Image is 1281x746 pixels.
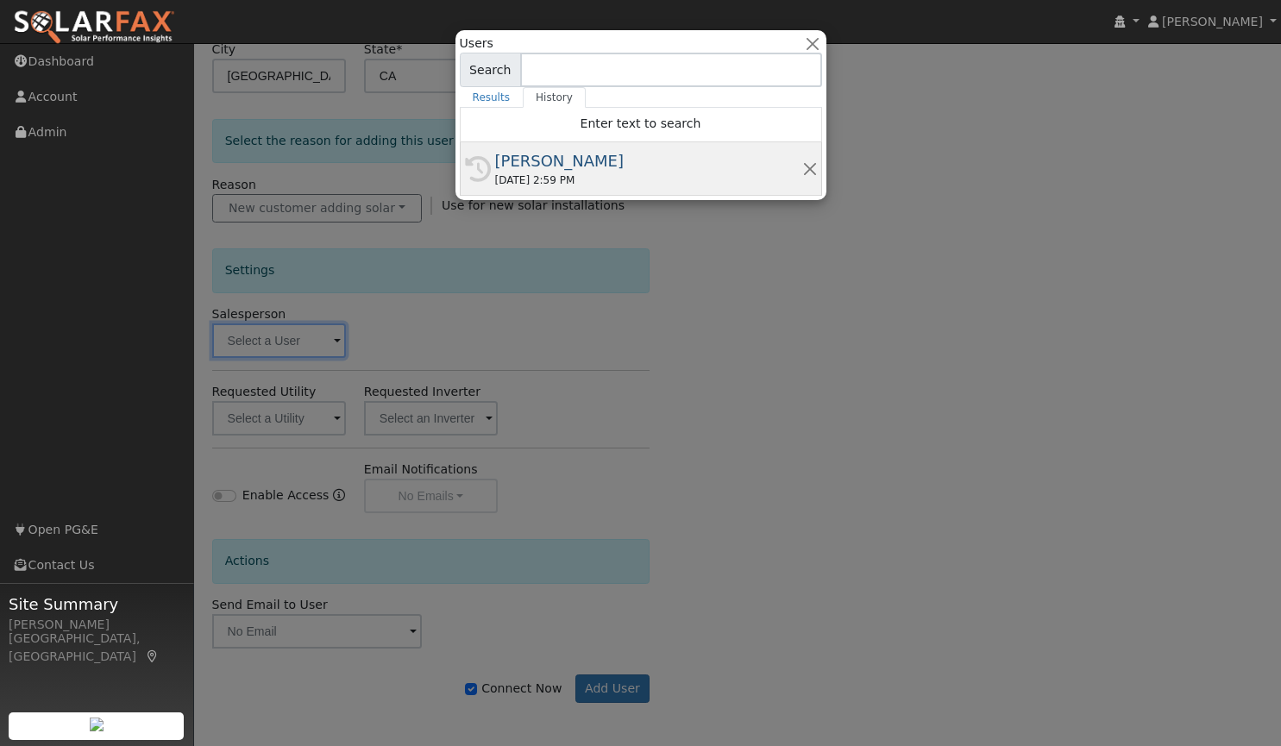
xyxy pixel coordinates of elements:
[9,616,185,634] div: [PERSON_NAME]
[460,87,524,108] a: Results
[90,718,104,731] img: retrieve
[9,630,185,666] div: [GEOGRAPHIC_DATA], [GEOGRAPHIC_DATA]
[523,87,586,108] a: History
[465,156,491,182] i: History
[145,649,160,663] a: Map
[13,9,175,46] img: SolarFax
[460,34,493,53] span: Users
[9,592,185,616] span: Site Summary
[495,172,802,188] div: [DATE] 2:59 PM
[495,149,802,172] div: [PERSON_NAME]
[581,116,701,130] span: Enter text to search
[460,53,521,87] span: Search
[1162,15,1263,28] span: [PERSON_NAME]
[801,160,818,178] button: Remove this history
